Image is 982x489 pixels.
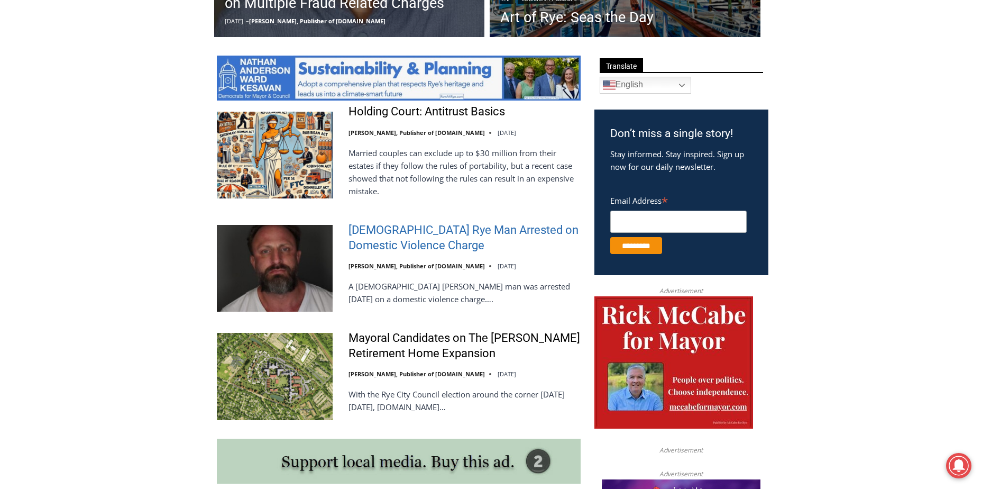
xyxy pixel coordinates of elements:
[348,129,485,137] a: [PERSON_NAME], Publisher of [DOMAIN_NAME]
[610,190,747,209] label: Email Address
[649,469,713,479] span: Advertisement
[217,333,333,420] img: Mayoral Candidates on The Osborn Retirement Home Expansion
[610,125,752,142] h3: Don’t miss a single story!
[348,280,581,305] p: A [DEMOGRAPHIC_DATA] [PERSON_NAME] man was arrested [DATE] on a domestic violence charge….
[348,388,581,413] p: With the Rye City Council election around the corner [DATE][DATE], [DOMAIN_NAME]…
[348,262,485,270] a: [PERSON_NAME], Publisher of [DOMAIN_NAME]
[217,439,581,484] img: support local media, buy this ad
[249,17,386,25] a: [PERSON_NAME], Publisher of [DOMAIN_NAME]
[594,296,753,429] img: McCabe for Mayor
[225,17,243,25] time: [DATE]
[348,147,581,197] p: Married couples can exclude up to $30 million from their estates if they follow the rules of port...
[217,225,333,312] img: 42 Year Old Rye Man Arrested on Domestic Violence Charge
[246,17,249,25] span: –
[649,286,713,296] span: Advertisement
[500,10,750,25] a: Art of Rye: Seas the Day
[217,112,333,198] img: Holding Court: Antitrust Basics
[348,223,581,253] a: [DEMOGRAPHIC_DATA] Rye Man Arrested on Domestic Violence Charge
[600,77,691,94] a: English
[348,331,581,361] a: Mayoral Candidates on The [PERSON_NAME] Retirement Home Expansion
[277,105,490,129] span: Intern @ [DOMAIN_NAME]
[498,262,516,270] time: [DATE]
[603,79,616,92] img: en
[600,58,643,73] span: Translate
[649,445,713,455] span: Advertisement
[267,1,500,103] div: "The first chef I interviewed talked about coming to [GEOGRAPHIC_DATA] from [GEOGRAPHIC_DATA] in ...
[348,104,505,120] a: Holding Court: Antitrust Basics
[348,370,485,378] a: [PERSON_NAME], Publisher of [DOMAIN_NAME]
[498,129,516,137] time: [DATE]
[254,103,512,132] a: Intern @ [DOMAIN_NAME]
[498,370,516,378] time: [DATE]
[610,148,752,173] p: Stay informed. Stay inspired. Sign up now for our daily newsletter.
